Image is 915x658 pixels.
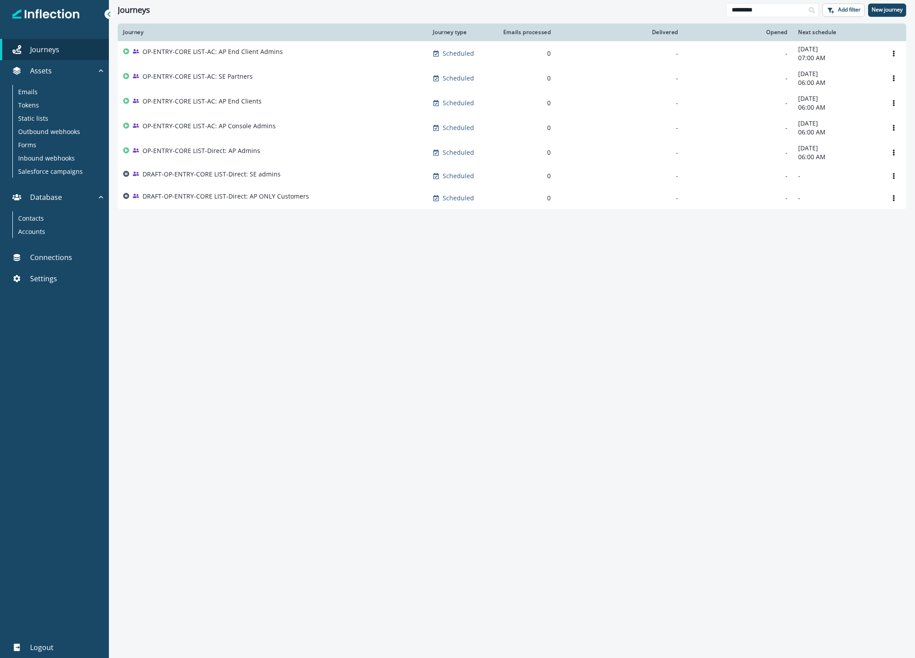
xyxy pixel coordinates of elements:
p: Scheduled [443,148,474,157]
p: 06:00 AM [798,103,876,112]
p: Settings [30,273,57,284]
a: OP-ENTRY-CORE LIST-AC: SE PartnersScheduled0--[DATE]06:00 AMOptions [118,66,906,91]
div: - [689,49,788,58]
button: Options [887,169,901,183]
p: Accounts [18,227,45,236]
a: DRAFT-OP-ENTRY-CORE LIST-Direct: AP ONLY CustomersScheduled0---Options [118,187,906,209]
div: 0 [499,194,551,203]
p: 07:00 AM [798,54,876,62]
div: Emails processed [499,29,551,36]
div: - [689,172,788,180]
p: Static lists [18,114,48,123]
p: Journeys [30,44,59,55]
p: Scheduled [443,194,474,203]
div: - [561,148,678,157]
p: Salesforce campaigns [18,167,83,176]
button: Options [887,72,901,85]
a: OP-ENTRY-CORE LIST-AC: AP End Client AdminsScheduled0--[DATE]07:00 AMOptions [118,41,906,66]
a: OP-ENTRY-CORE LIST-Direct: AP AdminsScheduled0--[DATE]06:00 AMOptions [118,140,906,165]
button: Options [887,121,901,134]
p: Scheduled [443,172,474,180]
p: OP-ENTRY-CORE LIST-AC: AP End Clients [143,97,262,106]
a: Forms [13,138,102,151]
p: - [798,194,876,203]
a: Inbound webhooks [13,151,102,164]
p: OP-ENTRY-CORE LIST-AC: AP End Client Admins [143,47,283,56]
p: Assets [30,65,52,76]
p: [DATE] [798,119,876,128]
div: - [689,99,788,107]
button: Options [887,146,901,159]
p: Tokens [18,100,39,110]
div: - [561,194,678,203]
p: Scheduled [443,49,474,58]
button: Options [887,96,901,110]
a: Accounts [13,225,102,238]
p: Inbound webhooks [18,153,75,163]
p: Forms [18,140,36,149]
button: Options [887,47,901,60]
p: DRAFT-OP-ENTRY-CORE LIST-Direct: SE admins [143,170,281,179]
h1: Journeys [118,5,150,15]
button: Add filter [822,4,865,17]
button: New journey [868,4,906,17]
p: DRAFT-OP-ENTRY-CORE LIST-Direct: AP ONLY Customers [143,192,309,201]
a: Static lists [13,111,102,125]
div: 0 [499,49,551,58]
a: DRAFT-OP-ENTRY-CORE LIST-Direct: SE adminsScheduled0---Options [118,165,906,187]
button: Options [887,191,901,205]
a: Outbound webhooks [13,125,102,138]
p: - [798,172,876,180]
p: Emails [18,87,38,96]
div: Opened [689,29,788,36]
p: Scheduled [443,99,474,107]
p: Scheduled [443,123,474,132]
a: OP-ENTRY-CORE LIST-AC: AP End ClientsScheduled0--[DATE]06:00 AMOptions [118,91,906,115]
p: [DATE] [798,45,876,54]
div: 0 [499,172,551,180]
div: - [689,74,788,83]
a: Salesforce campaigns [13,164,102,178]
a: Contacts [13,211,102,225]
p: Logout [30,642,54,653]
a: OP-ENTRY-CORE LIST-AC: AP Console AdminsScheduled0--[DATE]06:00 AMOptions [118,115,906,140]
p: Database [30,192,62,203]
p: Contacts [18,214,44,223]
div: Delivered [561,29,678,36]
div: - [561,49,678,58]
div: - [561,123,678,132]
p: 06:00 AM [798,78,876,87]
a: Emails [13,85,102,98]
p: 06:00 AM [798,128,876,137]
div: 0 [499,99,551,107]
p: [DATE] [798,144,876,153]
p: Add filter [838,7,861,13]
div: 0 [499,123,551,132]
p: OP-ENTRY-CORE LIST-AC: AP Console Admins [143,122,276,130]
div: Journey type [433,29,489,36]
div: - [689,148,788,157]
div: Next schedule [798,29,876,36]
img: Inflection [12,8,80,20]
div: 0 [499,74,551,83]
p: [DATE] [798,69,876,78]
p: Connections [30,252,72,263]
p: 06:00 AM [798,153,876,161]
div: 0 [499,148,551,157]
p: OP-ENTRY-CORE LIST-AC: SE Partners [143,72,253,81]
div: - [689,194,788,203]
p: OP-ENTRY-CORE LIST-Direct: AP Admins [143,146,260,155]
p: Scheduled [443,74,474,83]
a: Tokens [13,98,102,111]
div: - [561,99,678,107]
div: - [561,74,678,83]
p: New journey [872,7,903,13]
p: Outbound webhooks [18,127,80,136]
p: [DATE] [798,94,876,103]
div: - [689,123,788,132]
div: Journey [123,29,422,36]
div: - [561,172,678,180]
